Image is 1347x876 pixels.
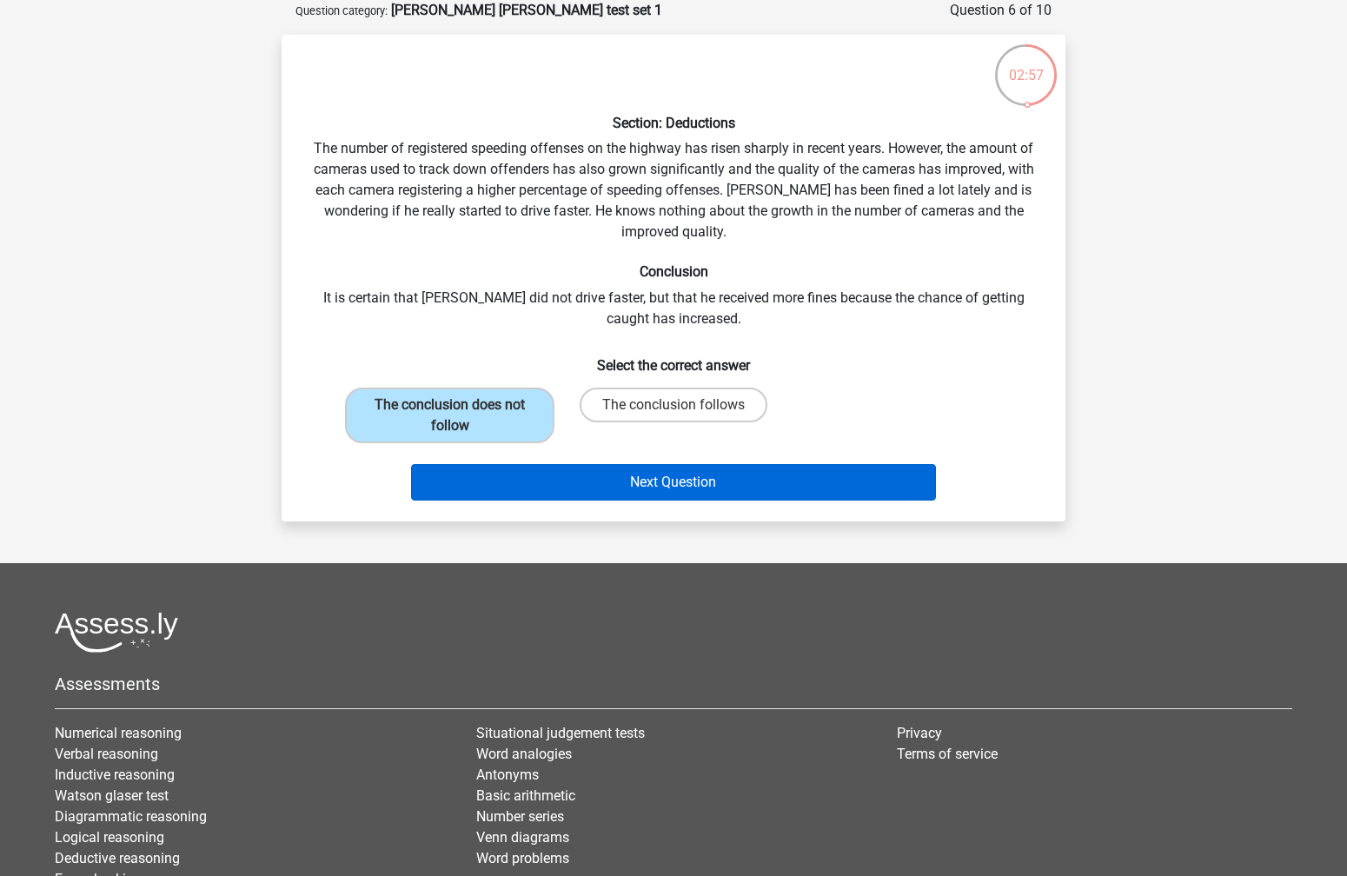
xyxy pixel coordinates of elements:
[993,43,1058,86] div: 02:57
[897,725,942,741] a: Privacy
[476,725,645,741] a: Situational judgement tests
[476,808,564,825] a: Number series
[55,808,207,825] a: Diagrammatic reasoning
[55,746,158,762] a: Verbal reasoning
[476,787,575,804] a: Basic arithmetic
[55,725,182,741] a: Numerical reasoning
[476,766,539,783] a: Antonyms
[580,388,767,422] label: The conclusion follows
[476,746,572,762] a: Word analogies
[391,2,662,18] strong: [PERSON_NAME] [PERSON_NAME] test set 1
[309,263,1038,280] h6: Conclusion
[309,343,1038,374] h6: Select the correct answer
[345,388,554,443] label: The conclusion does not follow
[55,612,178,653] img: Assessly logo
[55,787,169,804] a: Watson glaser test
[55,829,164,846] a: Logical reasoning
[55,674,1292,694] h5: Assessments
[897,746,998,762] a: Terms of service
[309,115,1038,131] h6: Section: Deductions
[295,4,388,17] small: Question category:
[476,850,569,866] a: Word problems
[55,766,175,783] a: Inductive reasoning
[476,829,569,846] a: Venn diagrams
[411,464,937,501] button: Next Question
[55,850,180,866] a: Deductive reasoning
[289,49,1058,508] div: The number of registered speeding offenses on the highway has risen sharply in recent years. Howe...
